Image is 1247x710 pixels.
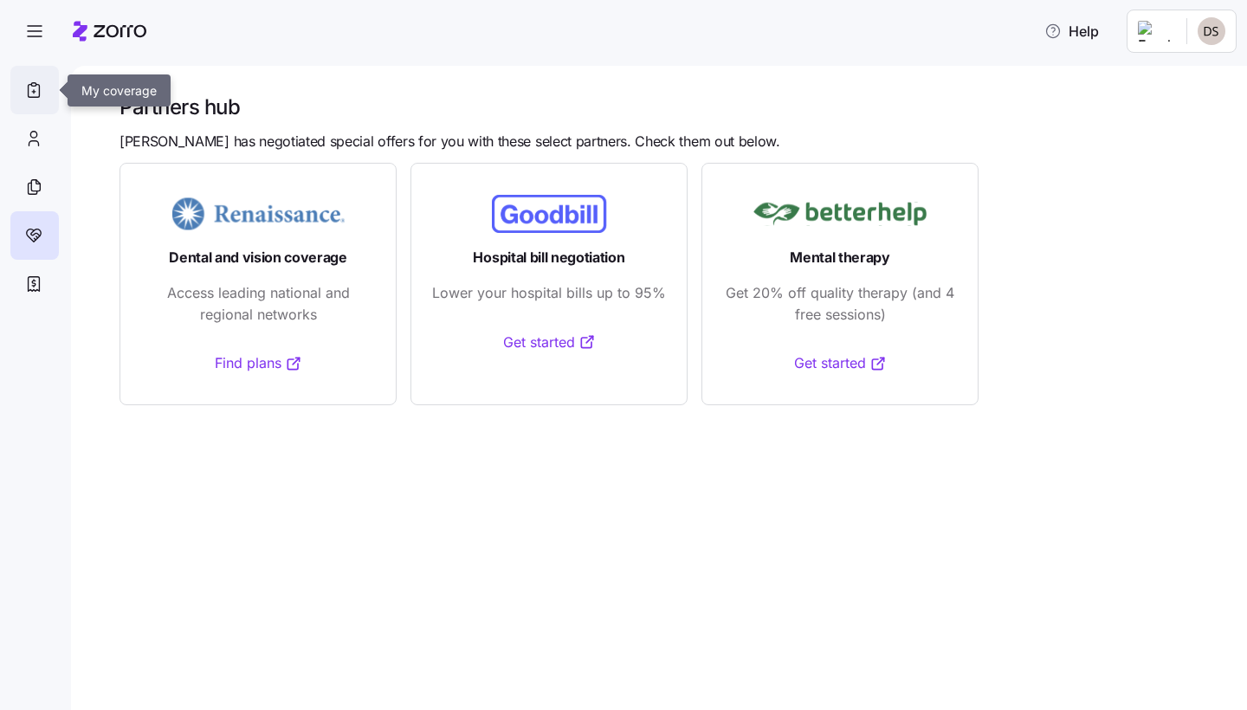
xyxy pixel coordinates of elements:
[169,247,347,268] span: Dental and vision coverage
[1031,14,1113,48] button: Help
[1044,21,1099,42] span: Help
[215,352,302,374] a: Find plans
[1138,21,1173,42] img: Employer logo
[120,94,1223,120] h1: Partners hub
[120,131,780,152] span: [PERSON_NAME] has negotiated special offers for you with these select partners. Check them out be...
[473,247,624,268] span: Hospital bill negotiation
[1198,17,1225,45] img: 853904106ed946a58270cb93cb8624c8
[790,247,890,268] span: Mental therapy
[723,282,957,326] span: Get 20% off quality therapy (and 4 free sessions)
[794,352,887,374] a: Get started
[503,332,596,353] a: Get started
[141,282,375,326] span: Access leading national and regional networks
[432,282,666,304] span: Lower your hospital bills up to 95%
